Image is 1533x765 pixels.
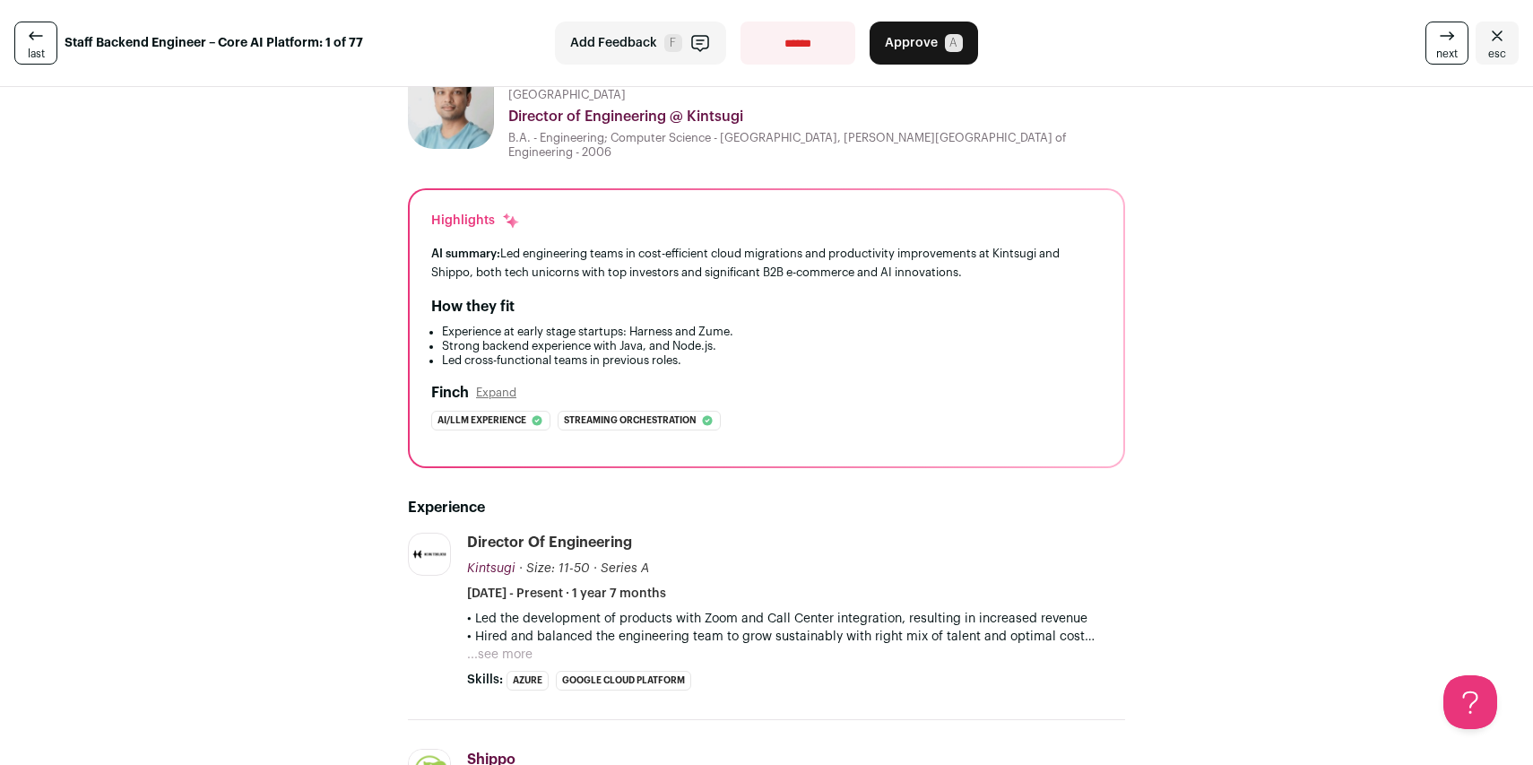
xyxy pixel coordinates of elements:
[431,296,515,317] h2: How they fit
[508,106,1125,127] div: Director of Engineering @ Kintsugi
[1425,22,1468,65] a: next
[519,562,590,575] span: · Size: 11-50
[885,34,938,52] span: Approve
[1436,47,1458,61] span: next
[945,34,963,52] span: A
[570,34,657,52] span: Add Feedback
[1476,22,1519,65] a: Close
[431,248,500,259] span: AI summary:
[467,562,515,575] span: Kintsugi
[442,325,1102,339] li: Experience at early stage startups: Harness and Zume.
[408,63,494,149] img: 3bec7643987164964d120b937be44193646500cc17df1c82ae2f7923b247f3da
[476,386,516,400] button: Expand
[507,671,549,691] li: Azure
[467,671,503,689] span: Skills:
[437,412,526,430] span: Ai/llm experience
[1443,675,1497,729] iframe: Help Scout Beacon - Open
[442,339,1102,353] li: Strong backend experience with Java, and Node.js.
[555,22,726,65] button: Add Feedback F
[467,533,632,552] div: Director of Engineering
[408,497,1125,518] h2: Experience
[442,353,1102,368] li: Led cross-functional teams in previous roles.
[467,585,666,603] span: [DATE] - Present · 1 year 7 months
[556,671,691,691] li: Google Cloud Platform
[664,34,682,52] span: F
[431,382,469,404] h2: Finch
[467,628,1125,646] p: • Hired and balanced the engineering team to grow sustainably with right mix of talent and optima...
[870,22,978,65] button: Approve A
[467,646,533,664] button: ...see more
[14,22,57,65] a: last
[409,545,450,563] img: 6ff88f63906218cc8d2d7655b3e8dbe6d2e52f864518be7cba9f4c0b8a25e70e.png
[601,562,649,575] span: Series A
[508,131,1125,160] div: B.A. - Engineering; Computer Science - [GEOGRAPHIC_DATA], [PERSON_NAME][GEOGRAPHIC_DATA] of Engin...
[467,610,1125,628] p: • Led the development of products with Zoom and Call Center integration, resulting in increased r...
[431,212,520,230] div: Highlights
[65,34,363,52] strong: Staff Backend Engineer – Core AI Platform: 1 of 77
[508,88,626,102] span: [GEOGRAPHIC_DATA]
[1488,47,1506,61] span: esc
[431,244,1102,282] div: Led engineering teams in cost-efficient cloud migrations and productivity improvements at Kintsug...
[28,47,45,61] span: last
[564,412,697,430] span: Streaming orchestration
[593,560,597,578] span: ·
